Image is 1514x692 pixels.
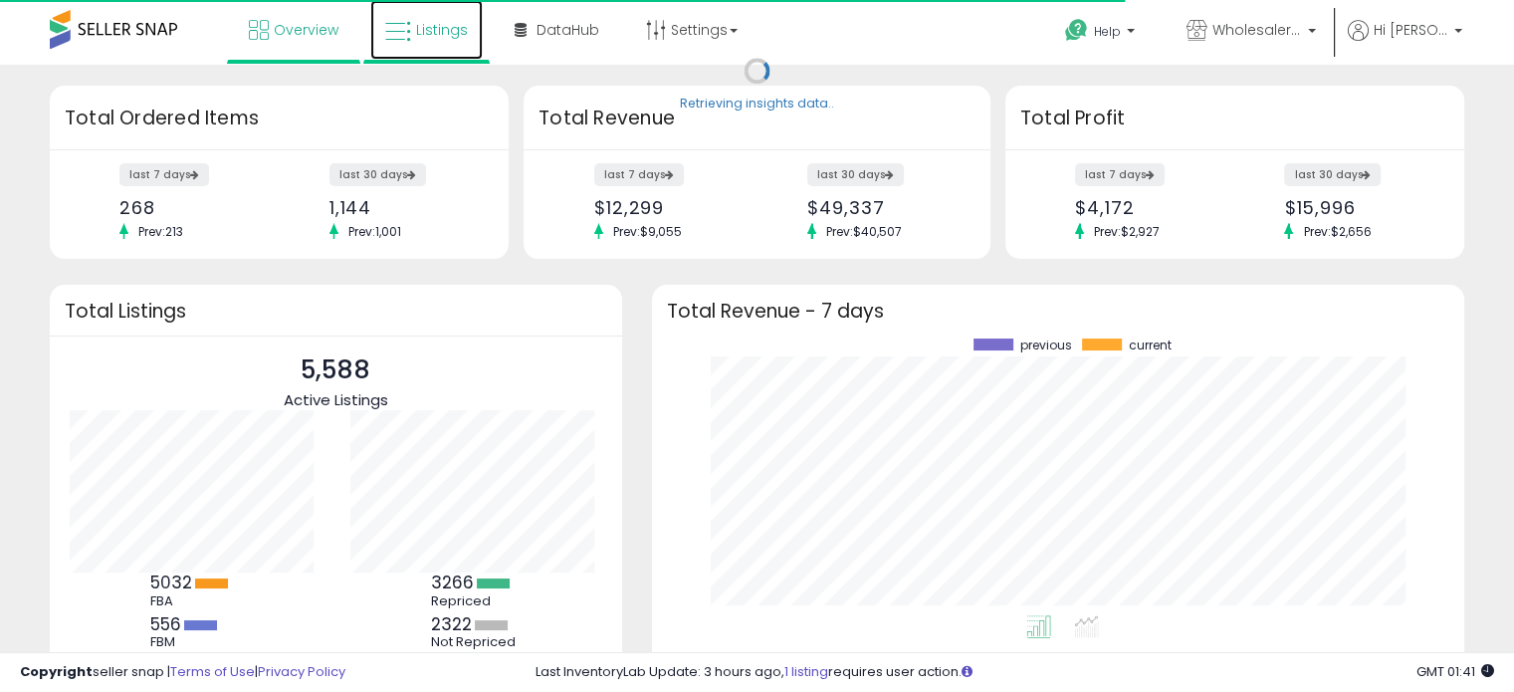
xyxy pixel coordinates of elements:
[65,105,494,132] h3: Total Ordered Items
[284,351,388,389] p: 5,588
[431,612,472,636] b: 2322
[603,223,692,240] span: Prev: $9,055
[1293,223,1381,240] span: Prev: $2,656
[170,662,255,681] a: Terms of Use
[680,96,834,114] div: Retrieving insights data..
[1075,197,1219,218] div: $4,172
[1084,223,1170,240] span: Prev: $2,927
[807,197,956,218] div: $49,337
[962,665,973,678] i: Click here to read more about un-synced listings.
[807,163,904,186] label: last 30 days
[1094,23,1121,40] span: Help
[1020,105,1449,132] h3: Total Profit
[128,223,193,240] span: Prev: 213
[258,662,345,681] a: Privacy Policy
[536,663,1494,682] div: Last InventoryLab Update: 3 hours ago, requires user action.
[20,662,93,681] strong: Copyright
[537,20,599,40] span: DataHub
[431,593,521,609] div: Repriced
[594,163,684,186] label: last 7 days
[1284,197,1428,218] div: $15,996
[784,662,828,681] a: 1 listing
[594,197,743,218] div: $12,299
[150,634,240,650] div: FBM
[329,163,426,186] label: last 30 days
[431,571,474,594] b: 3266
[150,612,181,636] b: 556
[329,197,474,218] div: 1,144
[431,634,521,650] div: Not Repriced
[1374,20,1448,40] span: Hi [PERSON_NAME]
[1020,339,1072,352] span: previous
[150,571,192,594] b: 5032
[1049,3,1155,65] a: Help
[338,223,411,240] span: Prev: 1,001
[1129,339,1172,352] span: current
[119,197,264,218] div: 268
[667,304,1449,319] h3: Total Revenue - 7 days
[816,223,912,240] span: Prev: $40,507
[20,663,345,682] div: seller snap | |
[119,163,209,186] label: last 7 days
[150,593,240,609] div: FBA
[65,304,607,319] h3: Total Listings
[539,105,975,132] h3: Total Revenue
[1212,20,1302,40] span: Wholesaler AZ
[416,20,468,40] span: Listings
[1075,163,1165,186] label: last 7 days
[1284,163,1381,186] label: last 30 days
[1348,20,1462,65] a: Hi [PERSON_NAME]
[284,389,388,410] span: Active Listings
[1064,18,1089,43] i: Get Help
[1416,662,1494,681] span: 2025-10-14 01:41 GMT
[274,20,338,40] span: Overview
